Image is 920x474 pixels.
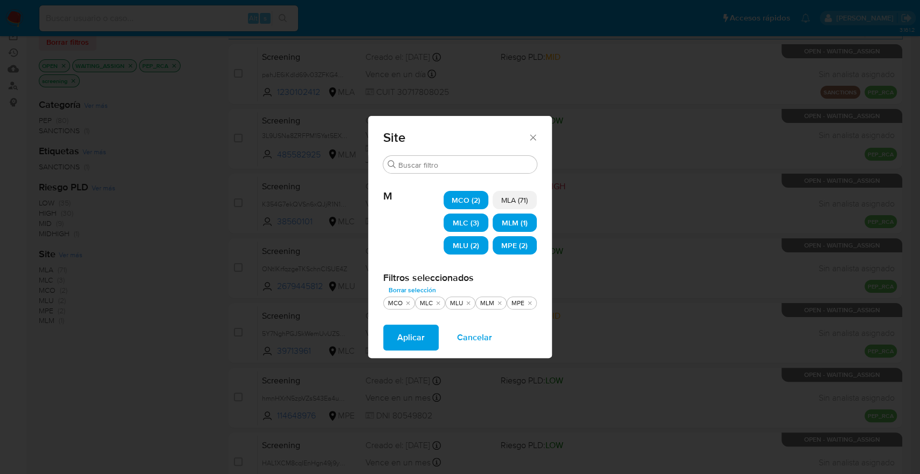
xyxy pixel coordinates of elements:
span: Borrar selección [389,285,436,296]
button: Cerrar [528,132,537,142]
div: MCO [386,299,405,308]
button: quitar MCO [404,299,412,307]
span: M [383,174,444,203]
div: MLU [448,299,465,308]
span: Aplicar [397,326,425,349]
div: MLM (1) [493,214,537,232]
button: quitar MPE [525,299,534,307]
span: MLC (3) [453,217,479,228]
div: MLA (71) [493,191,537,209]
span: Site [383,131,528,144]
span: Cancelar [457,326,492,349]
span: MLM (1) [502,217,528,228]
div: MCO (2) [444,191,488,209]
span: MLA (71) [501,195,528,205]
button: Borrar selección [383,284,441,297]
span: MLU (2) [453,240,479,251]
div: MLM [478,299,496,308]
div: MLU (2) [444,236,488,255]
div: MLC [418,299,435,308]
div: MLC (3) [444,214,488,232]
button: quitar MLM [495,299,504,307]
div: MPE (2) [493,236,537,255]
input: Buscar filtro [398,160,532,170]
div: MPE [509,299,527,308]
button: Buscar [388,160,396,169]
span: MCO (2) [452,195,480,205]
button: Cancelar [443,325,506,351]
button: quitar MLU [464,299,473,307]
button: Aplicar [383,325,439,351]
button: quitar MLC [434,299,442,307]
h2: Filtros seleccionados [383,272,537,284]
span: MPE (2) [501,240,528,251]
